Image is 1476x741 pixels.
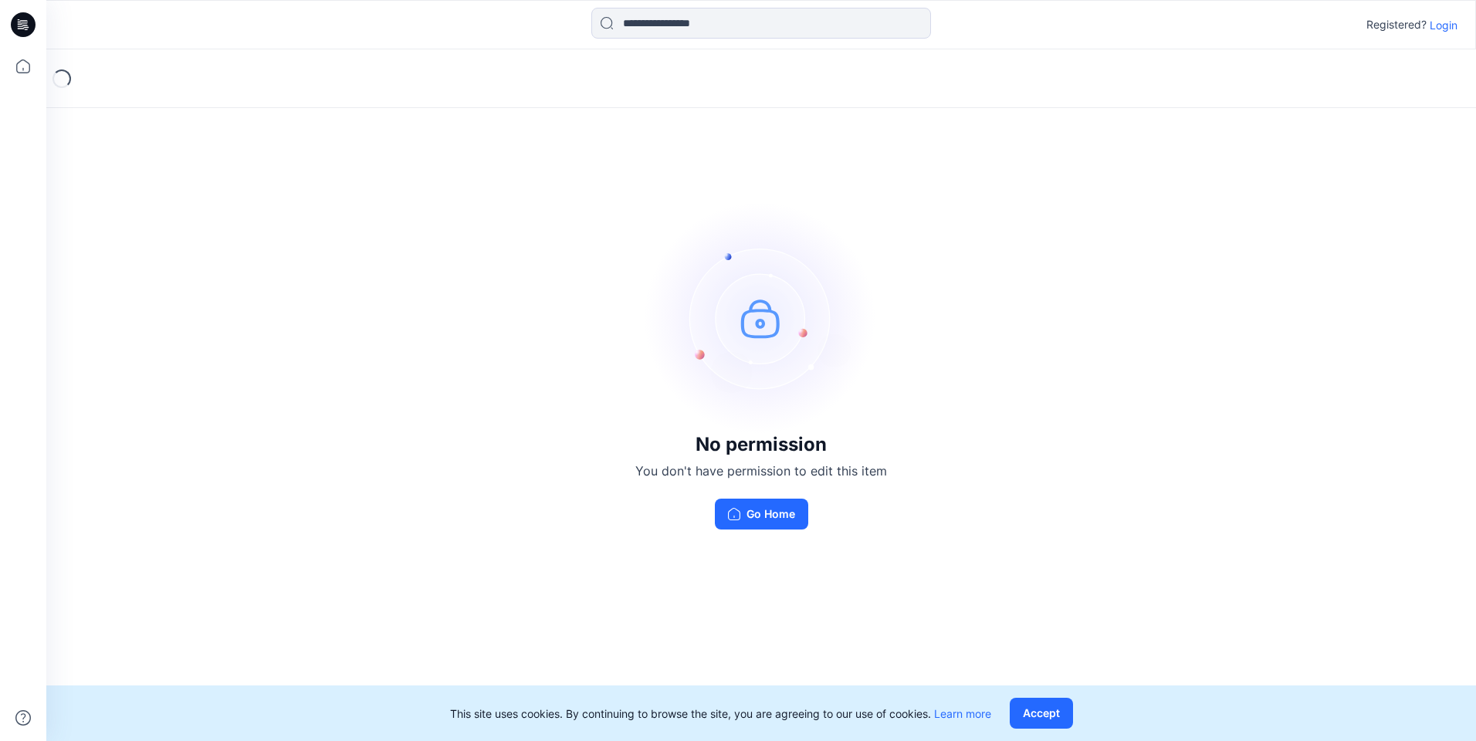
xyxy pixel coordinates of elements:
p: You don't have permission to edit this item [635,462,887,480]
button: Go Home [715,499,808,530]
p: This site uses cookies. By continuing to browse the site, you are agreeing to our use of cookies. [450,705,991,722]
p: Registered? [1366,15,1427,34]
a: Learn more [934,707,991,720]
p: Login [1430,17,1457,33]
img: no-perm.svg [645,202,877,434]
button: Accept [1010,698,1073,729]
h3: No permission [635,434,887,455]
